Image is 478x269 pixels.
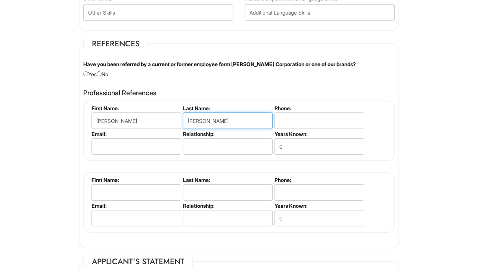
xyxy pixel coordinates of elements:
h4: Professional References [83,89,395,97]
label: Relationship: [183,131,271,137]
label: Email: [91,131,180,137]
label: Last Name: [183,105,271,111]
label: Years Known: [274,202,363,209]
input: Other Skills [83,4,233,21]
label: Relationship: [183,202,271,209]
legend: Applicant's Statement [83,256,193,267]
input: Additional Language Skills [245,4,395,21]
label: Email: [91,202,180,209]
label: First Name: [91,177,180,183]
div: Yes No [78,61,400,78]
label: Have you been referred by a current or former employee form [PERSON_NAME] Corporation or one of o... [83,61,356,68]
label: Years Known: [274,131,363,137]
label: First Name: [91,105,180,111]
label: Phone: [274,105,363,111]
legend: References [83,38,148,49]
label: Last Name: [183,177,271,183]
label: Phone: [274,177,363,183]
